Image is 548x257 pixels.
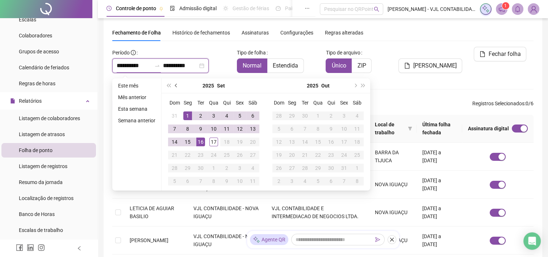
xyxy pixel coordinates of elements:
span: Listagem de registros [19,163,67,169]
th: Última folha fechada [417,115,462,143]
div: 1 [353,164,361,172]
div: 9 [196,125,205,133]
td: 2025-10-14 [298,135,311,148]
td: VJL CONTABILIDADE - NOVA IGUAÇU [188,199,266,227]
div: 3 [288,177,296,185]
td: 2025-09-03 [207,109,220,122]
span: Localização de registros [19,195,74,201]
th: Qua [207,96,220,109]
td: NOVA IGUAÇU [369,227,417,254]
span: Único [331,62,346,69]
span: Calendário de feriados [19,65,69,70]
td: 2025-09-15 [181,135,194,148]
img: 88956 [528,4,539,15]
div: 22 [314,151,322,159]
span: Folha de ponto [19,147,53,153]
span: to [154,63,160,69]
td: [DATE] a [DATE] [417,171,462,199]
li: Semana anterior [115,116,158,125]
div: 27 [288,164,296,172]
span: Fechar folha [488,50,520,58]
td: 2025-10-30 [325,162,338,175]
span: [PERSON_NAME] [130,237,168,243]
span: clock-circle [106,6,112,11]
div: 6 [327,177,335,185]
button: year panel [202,78,214,93]
div: 17 [209,138,218,146]
div: 6 [288,125,296,133]
span: Listagem de atrasos [19,131,65,137]
td: 2025-10-12 [272,135,285,148]
td: 2025-09-26 [233,148,246,162]
li: Este mês [115,81,158,90]
span: left [77,246,82,251]
td: 2025-10-13 [285,135,298,148]
div: 16 [327,138,335,146]
td: 2025-10-08 [311,122,325,135]
td: 2025-10-07 [194,175,207,188]
sup: 1 [502,2,509,9]
span: filter [408,126,412,131]
div: 24 [340,151,348,159]
div: 2 [275,177,283,185]
span: 1 [504,3,507,8]
span: Grupos de acesso [19,49,59,54]
td: 2025-09-04 [220,109,233,122]
span: Painel do DP [285,5,313,11]
td: 2025-09-23 [194,148,207,162]
div: 13 [288,138,296,146]
div: 4 [301,177,309,185]
td: 2025-10-01 [311,109,325,122]
td: 2025-11-04 [298,175,311,188]
td: 2025-09-13 [246,122,259,135]
div: 10 [340,125,348,133]
td: 2025-10-02 [220,162,233,175]
span: Escalas [19,17,36,23]
span: Fechamento de Folha [112,30,161,36]
span: LETICIA DE AGUIAR BASILIO [130,205,174,219]
td: 2025-10-11 [351,122,364,135]
div: 26 [275,164,283,172]
td: [DATE] a [DATE] [417,227,462,254]
td: 2025-09-30 [194,162,207,175]
button: month panel [217,78,225,93]
div: 30 [301,111,309,120]
td: NOVA IGUAÇU [369,171,417,199]
span: instagram [38,244,45,251]
button: super-next-year [359,78,367,93]
td: 2025-10-19 [272,148,285,162]
div: 7 [196,177,205,185]
span: Relatórios [19,98,42,104]
span: filter [406,119,414,138]
td: 2025-10-05 [272,122,285,135]
div: 29 [183,164,192,172]
td: 2025-11-07 [338,175,351,188]
td: 2025-11-01 [351,162,364,175]
td: 2025-11-06 [325,175,338,188]
td: 2025-10-22 [311,148,325,162]
span: Período [112,50,130,56]
td: 2025-09-12 [233,122,246,135]
li: Mês anterior [115,93,158,102]
div: 4 [248,164,257,172]
span: facebook [16,244,23,251]
button: prev-year [172,78,180,93]
span: Gestão de férias [233,5,269,11]
div: 5 [170,177,179,185]
span: ellipsis [305,6,310,11]
span: info-circle [131,50,136,55]
td: [DATE] a [DATE] [417,143,462,171]
span: Escalas de trabalho [19,227,63,233]
span: dashboard [276,6,281,11]
td: 2025-08-31 [168,109,181,122]
button: super-prev-year [164,78,172,93]
div: 29 [288,111,296,120]
div: 11 [353,125,361,133]
td: 2025-10-27 [285,162,298,175]
span: search [374,7,379,12]
div: 10 [209,125,218,133]
span: close [389,237,394,242]
img: sparkle-icon.fc2bf0ac1784a2077858766a79e2daf3.svg [253,236,260,244]
div: 25 [222,151,231,159]
th: Ter [194,96,207,109]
